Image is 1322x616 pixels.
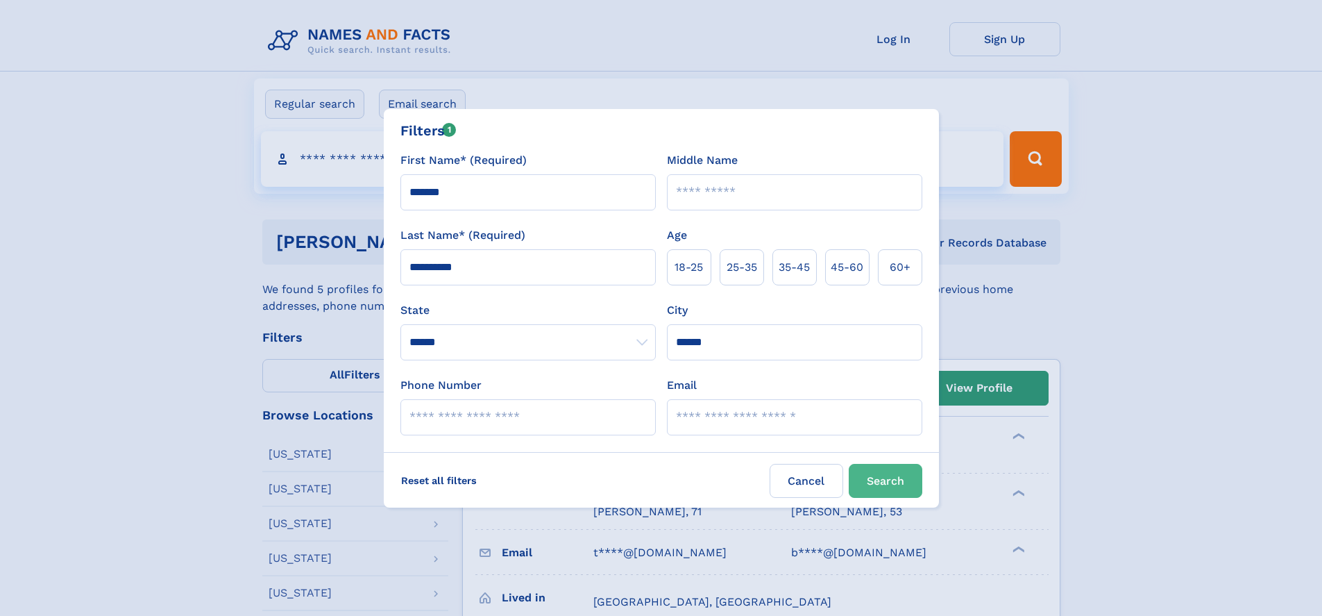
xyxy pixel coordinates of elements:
[779,259,810,276] span: 35‑45
[831,259,863,276] span: 45‑60
[890,259,910,276] span: 60+
[770,464,843,498] label: Cancel
[667,227,687,244] label: Age
[400,152,527,169] label: First Name* (Required)
[400,120,457,141] div: Filters
[400,377,482,394] label: Phone Number
[675,259,703,276] span: 18‑25
[667,377,697,394] label: Email
[667,152,738,169] label: Middle Name
[392,464,486,497] label: Reset all filters
[667,302,688,319] label: City
[727,259,757,276] span: 25‑35
[849,464,922,498] button: Search
[400,227,525,244] label: Last Name* (Required)
[400,302,656,319] label: State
